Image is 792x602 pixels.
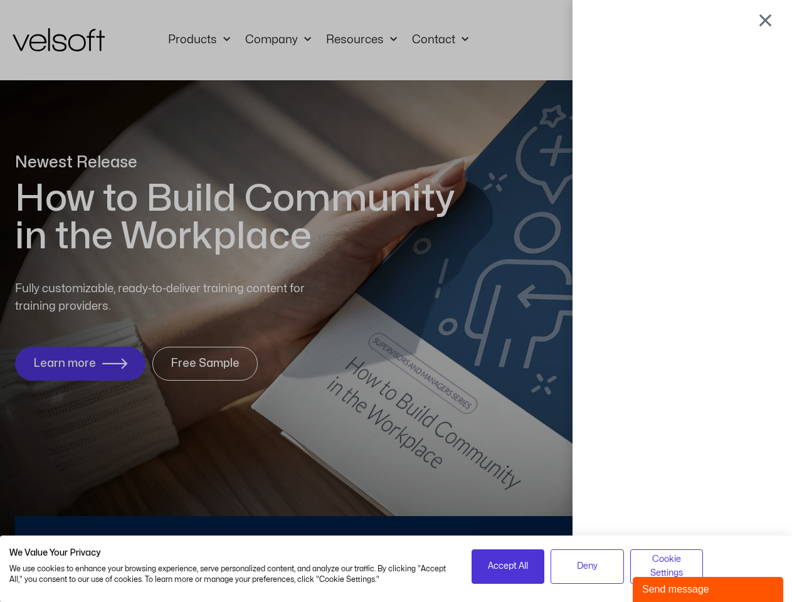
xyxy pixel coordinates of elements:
[472,549,545,584] button: Accept all cookies
[577,559,598,573] span: Deny
[551,549,624,584] button: Deny all cookies
[488,559,528,573] span: Accept All
[630,549,704,584] button: Adjust cookie preferences
[633,574,786,602] iframe: chat widget
[9,564,453,585] p: We use cookies to enhance your browsing experience, serve personalized content, and analyze our t...
[9,547,453,559] h2: We Value Your Privacy
[638,552,695,581] span: Cookie Settings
